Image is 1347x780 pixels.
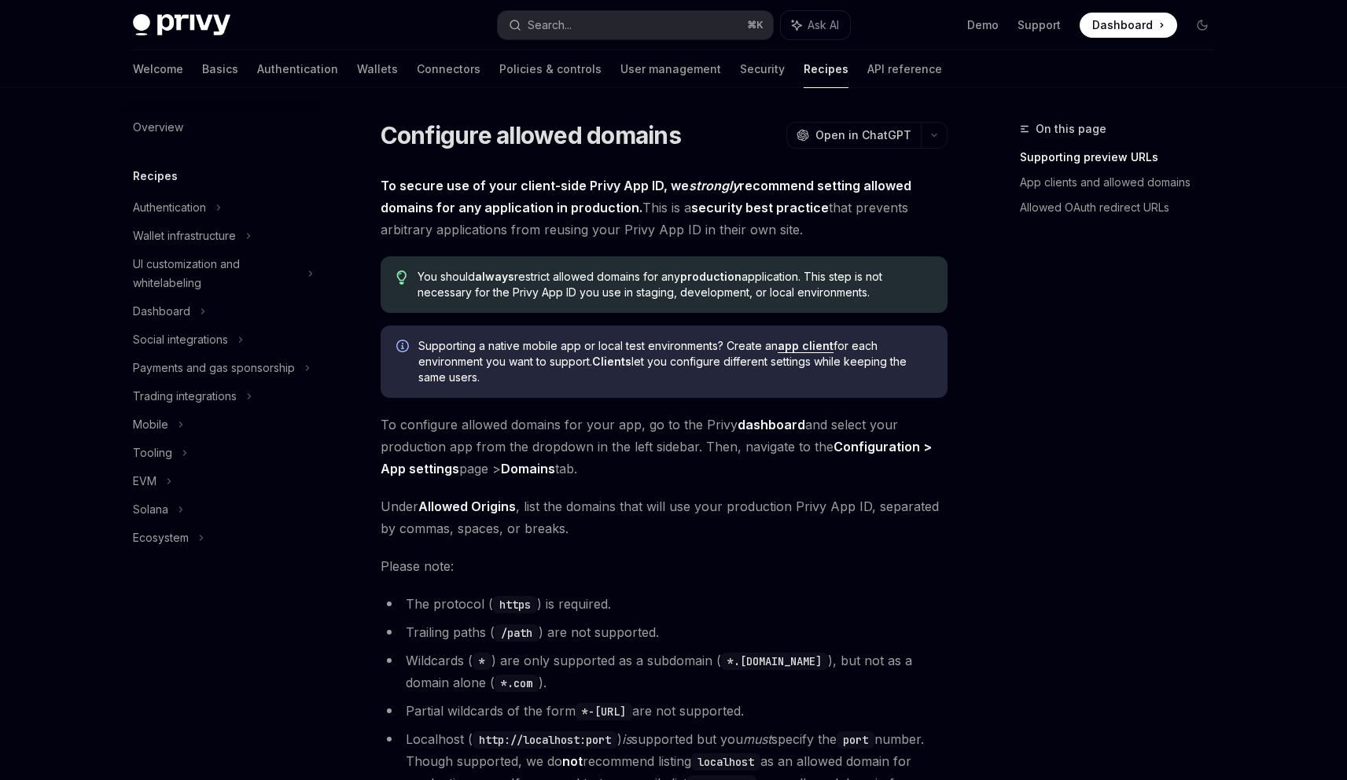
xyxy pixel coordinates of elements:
div: UI customization and whitelabeling [133,255,298,292]
code: /path [495,624,539,642]
svg: Info [396,340,412,355]
strong: not [562,753,583,769]
button: Search...⌘K [498,11,773,39]
li: Partial wildcards of the form are not supported. [381,700,948,722]
div: Ecosystem [133,528,189,547]
h5: Recipes [133,167,178,186]
strong: To secure use of your client-side Privy App ID, we recommend setting allowed domains for any appl... [381,178,911,215]
a: Recipes [804,50,848,88]
div: Mobile [133,415,168,434]
button: Toggle dark mode [1190,13,1215,38]
a: Connectors [417,50,480,88]
strong: always [475,270,514,283]
a: Dashboard [1080,13,1177,38]
li: Wildcards ( ) are only supported as a subdomain ( ), but not as a domain alone ( ). [381,649,948,694]
div: Dashboard [133,302,190,321]
a: App clients and allowed domains [1020,170,1227,195]
div: Social integrations [133,330,228,349]
em: must [743,731,771,747]
em: strongly [689,178,739,193]
strong: security best practice [691,200,829,215]
em: is [622,731,631,747]
a: API reference [867,50,942,88]
strong: production [680,270,742,283]
strong: Domains [501,461,555,476]
span: Dashboard [1092,17,1153,33]
code: port [837,731,874,749]
strong: Allowed Origins [418,499,516,514]
span: To configure allowed domains for your app, go to the Privy and select your production app from th... [381,414,948,480]
img: dark logo [133,14,230,36]
li: Trailing paths ( ) are not supported. [381,621,948,643]
code: *-[URL] [576,703,632,720]
span: Ask AI [808,17,839,33]
div: Trading integrations [133,387,237,406]
a: Support [1018,17,1061,33]
div: Authentication [133,198,206,217]
div: EVM [133,472,156,491]
button: Ask AI [781,11,850,39]
code: https [493,596,537,613]
a: dashboard [738,417,805,433]
span: ⌘ K [747,19,764,31]
a: Supporting preview URLs [1020,145,1227,170]
code: localhost [691,753,760,771]
span: Open in ChatGPT [815,127,911,143]
span: Supporting a native mobile app or local test environments? Create an for each environment you wan... [418,338,932,385]
span: You should restrict allowed domains for any application. This step is not necessary for the Privy... [418,269,931,300]
code: http://localhost:port [473,731,617,749]
code: *.com [495,675,539,692]
div: Payments and gas sponsorship [133,359,295,377]
div: Overview [133,118,183,137]
a: Welcome [133,50,183,88]
a: Allowed OAuth redirect URLs [1020,195,1227,220]
a: User management [620,50,721,88]
a: Demo [967,17,999,33]
li: The protocol ( ) is required. [381,593,948,615]
a: Wallets [357,50,398,88]
a: Basics [202,50,238,88]
span: Under , list the domains that will use your production Privy App ID, separated by commas, spaces,... [381,495,948,539]
div: Wallet infrastructure [133,226,236,245]
code: *.[DOMAIN_NAME] [721,653,828,670]
a: app client [778,339,834,353]
strong: dashboard [738,417,805,432]
span: Please note: [381,555,948,577]
span: On this page [1036,120,1106,138]
a: Authentication [257,50,338,88]
a: Overview [120,113,322,142]
a: Policies & controls [499,50,602,88]
a: Security [740,50,785,88]
strong: Clients [592,355,631,368]
div: Solana [133,500,168,519]
button: Open in ChatGPT [786,122,921,149]
div: Search... [528,16,572,35]
svg: Tip [396,270,407,285]
h1: Configure allowed domains [381,121,681,149]
div: Tooling [133,443,172,462]
span: This is a that prevents arbitrary applications from reusing your Privy App ID in their own site. [381,175,948,241]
